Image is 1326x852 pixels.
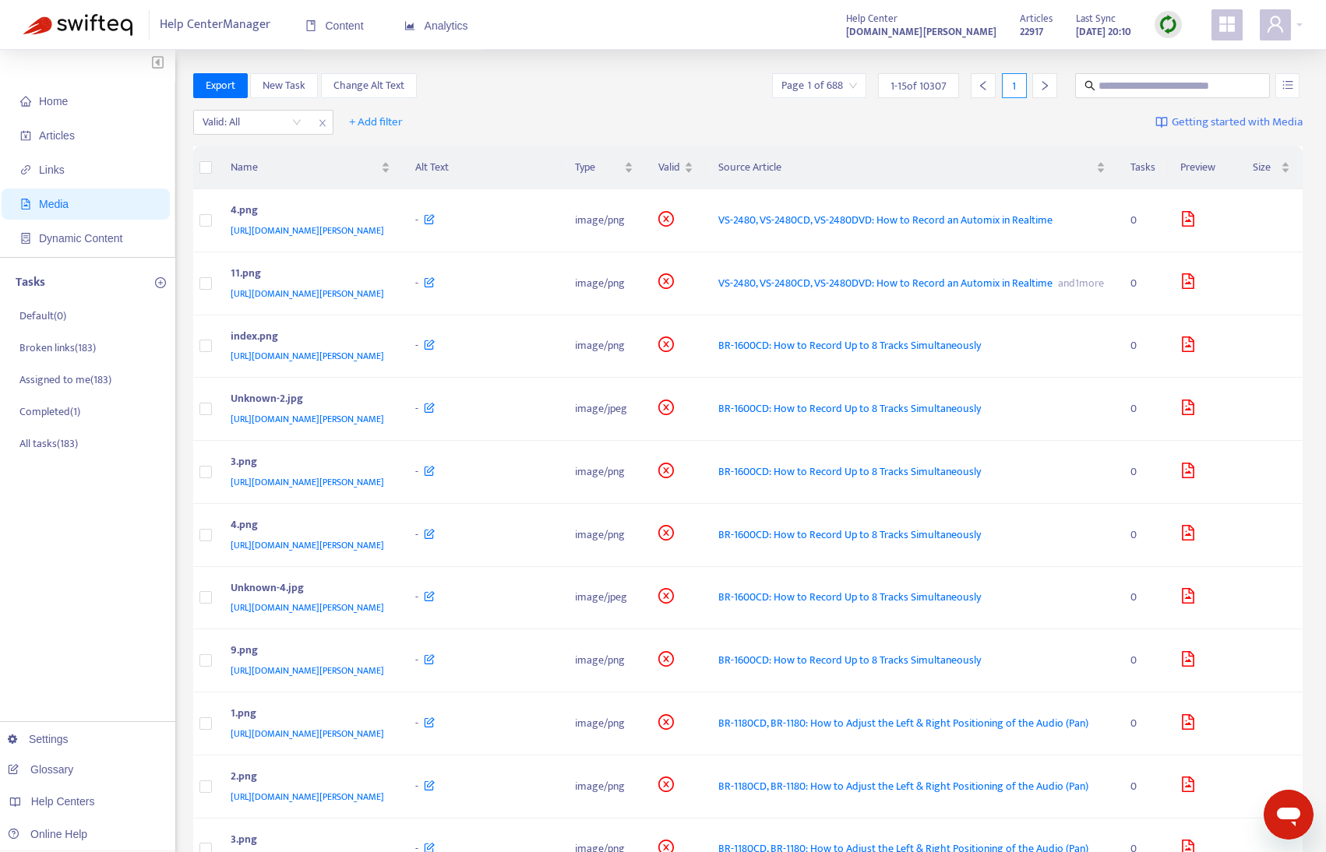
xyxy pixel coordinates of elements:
span: - [415,588,418,606]
span: file-image [1180,776,1196,792]
span: close-circle [658,211,674,227]
span: close [312,114,333,132]
span: home [20,96,31,107]
td: image/png [562,629,646,692]
div: 3.png [231,831,385,851]
p: Assigned to me ( 183 ) [19,371,111,388]
span: close-circle [658,463,674,478]
span: file-image [20,199,31,209]
div: 1.png [231,705,385,725]
span: user [1266,15,1285,33]
td: image/png [562,504,646,567]
span: [URL][DOMAIN_NAME][PERSON_NAME] [231,411,384,427]
span: [URL][DOMAIN_NAME][PERSON_NAME] [231,537,384,553]
span: container [20,233,31,244]
span: close-circle [658,273,674,289]
button: Export [193,73,248,98]
span: close-circle [658,336,674,352]
span: file-image [1180,714,1196,730]
span: close-circle [658,400,674,415]
span: account-book [20,130,31,141]
div: 0 [1130,463,1155,481]
span: 1 - 15 of 10307 [890,78,947,94]
span: Links [39,164,65,176]
div: Unknown-4.jpg [231,579,385,600]
a: Glossary [8,763,73,776]
span: BR-1600CD: How to Record Up to 8 Tracks Simultaneously [718,526,981,544]
span: file-image [1180,400,1196,415]
span: Getting started with Media [1172,114,1303,132]
div: Unknown-2.jpg [231,390,385,410]
p: Broken links ( 183 ) [19,340,96,356]
span: - [415,777,418,795]
div: 3.png [231,453,385,474]
span: search [1084,80,1095,91]
span: Articles [39,129,75,142]
button: Change Alt Text [321,73,417,98]
span: BR-1600CD: How to Record Up to 8 Tracks Simultaneously [718,336,981,354]
span: file-image [1180,588,1196,604]
div: 0 [1130,212,1155,229]
span: BR-1180CD, BR-1180: How to Adjust the Left & Right Positioning of the Audio (Pan) [718,714,1088,732]
span: plus-circle [155,277,166,288]
a: [DOMAIN_NAME][PERSON_NAME] [846,23,996,40]
th: Preview [1168,146,1240,189]
div: 0 [1130,275,1155,292]
div: 9.png [231,642,385,662]
span: VS-2480, VS-2480CD, VS-2480DVD: How to Record an Automix in Realtime [718,211,1053,229]
p: Tasks [16,273,45,292]
span: appstore [1218,15,1236,33]
td: image/png [562,692,646,755]
span: Analytics [404,19,468,32]
span: - [415,651,418,669]
div: 1 [1002,73,1027,98]
button: New Task [250,73,318,98]
span: close-circle [658,588,674,604]
th: Name [218,146,403,189]
span: - [415,274,418,292]
span: unordered-list [1282,79,1293,90]
span: Type [575,159,621,176]
span: Home [39,95,68,107]
div: 0 [1130,589,1155,606]
span: file-image [1180,651,1196,667]
div: 4.png [231,516,385,537]
div: 0 [1130,400,1155,417]
span: - [415,336,418,354]
span: Content [305,19,364,32]
span: [URL][DOMAIN_NAME][PERSON_NAME] [231,348,384,364]
span: BR-1600CD: How to Record Up to 8 Tracks Simultaneously [718,400,981,417]
span: Size [1253,159,1278,176]
span: VS-2480, VS-2480CD, VS-2480DVD: How to Record an Automix in Realtime [718,274,1053,292]
a: Settings [8,733,69,745]
span: Help Center [846,10,898,27]
span: close-circle [658,525,674,540]
span: close-circle [658,714,674,730]
span: Media [39,198,69,210]
p: Default ( 0 ) [19,308,66,324]
button: + Add filter [337,110,414,135]
div: 0 [1130,715,1155,732]
span: [URL][DOMAIN_NAME][PERSON_NAME] [231,663,384,678]
img: Swifteq [23,14,132,36]
span: area-chart [404,20,415,31]
span: - [415,526,418,544]
div: index.png [231,328,385,348]
p: Completed ( 1 ) [19,403,80,420]
div: 0 [1130,526,1155,544]
span: link [20,164,31,175]
span: - [415,400,418,417]
th: Alt Text [403,146,562,189]
div: 0 [1130,337,1155,354]
div: 4.png [231,202,385,222]
th: Type [562,146,646,189]
span: left [978,80,989,91]
td: image/png [562,315,646,378]
div: 11.png [231,265,385,285]
th: Tasks [1118,146,1168,189]
span: Articles [1020,10,1053,27]
p: All tasks ( 183 ) [19,435,78,452]
span: close-circle [658,776,674,792]
img: sync.dc5367851b00ba804db3.png [1158,15,1178,34]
